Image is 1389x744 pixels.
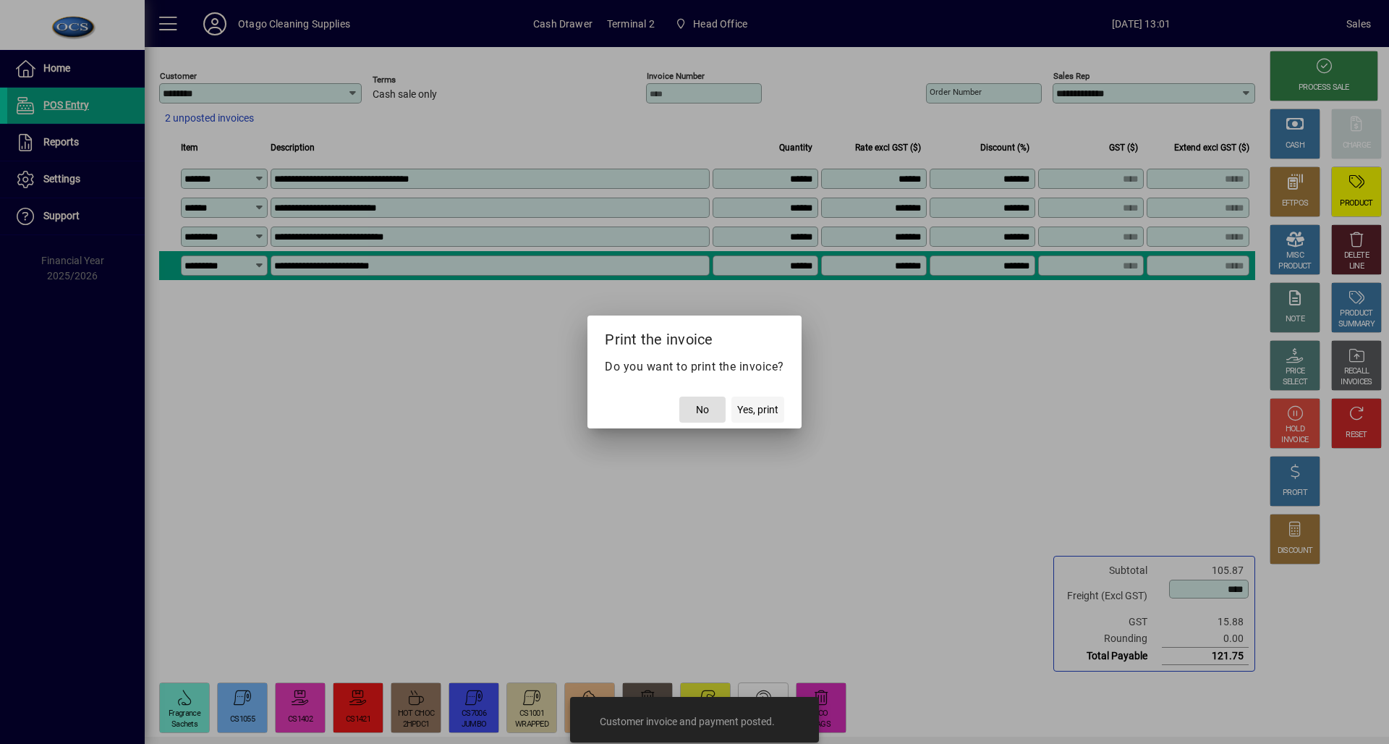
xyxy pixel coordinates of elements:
[587,316,802,358] h2: Print the invoice
[605,358,784,376] p: Do you want to print the invoice?
[731,397,784,423] button: Yes, print
[679,397,726,423] button: No
[696,402,709,418] span: No
[737,402,778,418] span: Yes, print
